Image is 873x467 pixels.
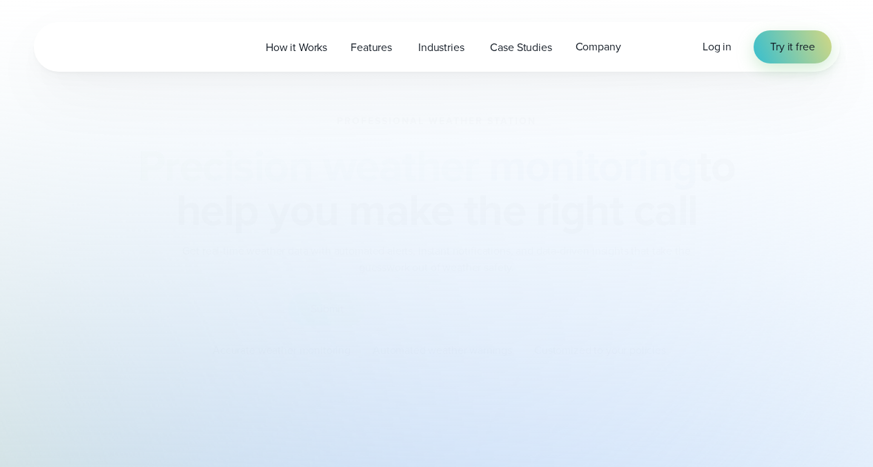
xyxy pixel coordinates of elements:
[418,39,464,56] span: Industries
[478,33,563,61] a: Case Studies
[770,39,814,55] span: Try it free
[754,30,831,63] a: Try it free
[351,39,392,56] span: Features
[576,39,621,55] span: Company
[254,33,339,61] a: How it Works
[266,39,327,56] span: How it Works
[490,39,551,56] span: Case Studies
[703,39,732,55] a: Log in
